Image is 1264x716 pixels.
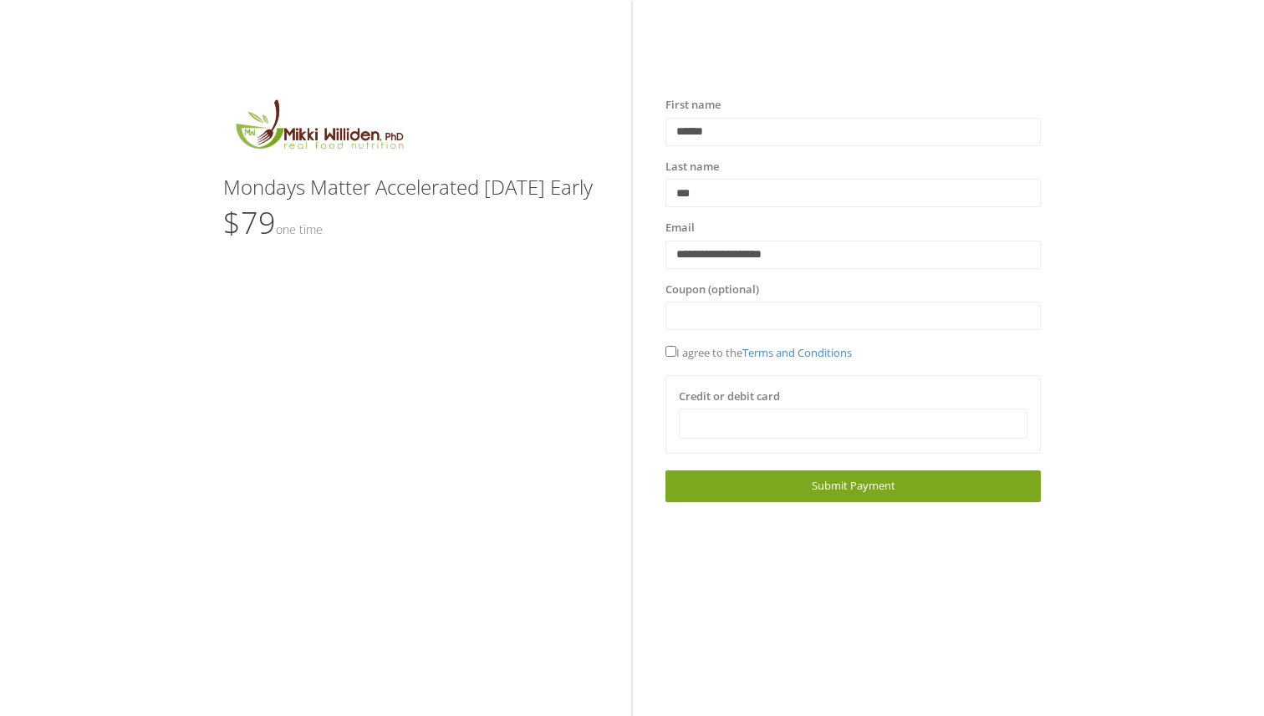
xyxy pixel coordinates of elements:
h3: Mondays Matter Accelerated [DATE] Early [223,176,599,198]
label: Email [665,220,695,236]
span: $79 [223,202,323,243]
img: MikkiLogoMain.png [223,97,414,160]
label: First name [665,97,721,114]
label: Last name [665,159,719,175]
a: Submit Payment [665,470,1041,501]
label: Credit or debit card [679,388,780,405]
label: Coupon (optional) [665,282,759,298]
small: One time [276,221,323,237]
a: Terms and Conditions [742,345,852,360]
iframe: Secure card payment input frame [690,417,1017,431]
span: I agree to the [665,345,852,360]
span: Submit Payment [812,478,895,493]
